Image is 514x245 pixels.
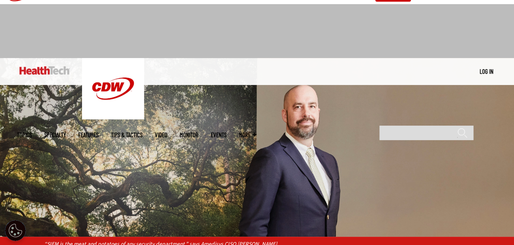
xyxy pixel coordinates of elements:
img: Home [82,58,144,119]
a: CDW [82,113,144,121]
span: Topics [17,132,32,138]
a: Log in [480,68,493,75]
span: Specialty [44,132,66,138]
div: Cookie Settings [5,220,26,241]
button: Open Preferences [5,220,26,241]
iframe: advertisement [106,12,408,50]
a: MonITor [180,132,198,138]
div: User menu [480,67,493,76]
span: More [239,132,256,138]
a: Video [155,132,167,138]
a: Tips & Tactics [111,132,142,138]
a: Features [78,132,99,138]
a: Events [211,132,227,138]
img: Home [19,66,70,75]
